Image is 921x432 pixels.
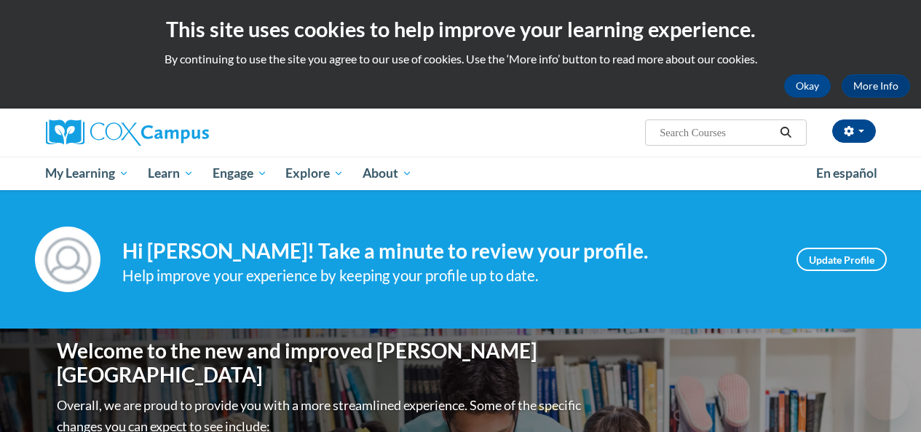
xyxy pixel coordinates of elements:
[11,51,910,67] p: By continuing to use the site you agree to our use of cookies. Use the ‘More info’ button to read...
[353,157,422,190] a: About
[276,157,353,190] a: Explore
[203,157,277,190] a: Engage
[46,119,308,146] a: Cox Campus
[45,165,129,182] span: My Learning
[57,339,585,388] h1: Welcome to the new and improved [PERSON_NAME][GEOGRAPHIC_DATA]
[138,157,203,190] a: Learn
[213,165,267,182] span: Engage
[285,165,344,182] span: Explore
[122,264,775,288] div: Help improve your experience by keeping your profile up to date.
[122,239,775,264] h4: Hi [PERSON_NAME]! Take a minute to review your profile.
[784,74,831,98] button: Okay
[775,124,797,141] button: Search
[816,165,877,181] span: En español
[807,158,887,189] a: En español
[863,374,909,420] iframe: Button to launch messaging window
[797,248,887,271] a: Update Profile
[363,165,412,182] span: About
[658,124,775,141] input: Search Courses
[832,119,876,143] button: Account Settings
[11,15,910,44] h2: This site uses cookies to help improve your learning experience.
[148,165,194,182] span: Learn
[842,74,910,98] a: More Info
[36,157,139,190] a: My Learning
[35,157,887,190] div: Main menu
[35,227,100,292] img: Profile Image
[46,119,209,146] img: Cox Campus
